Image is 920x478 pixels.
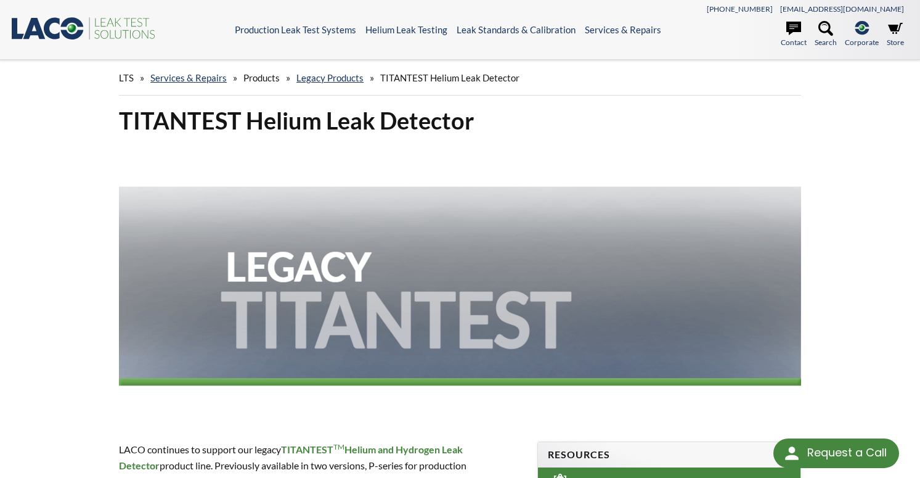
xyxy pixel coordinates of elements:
span: TITANTEST Helium Leak Detector [380,72,519,83]
img: round button [782,443,802,463]
div: Request a Call [773,439,899,468]
sup: TM [333,442,344,451]
h1: TITANTEST Helium Leak Detector [119,105,801,136]
a: Services & Repairs [585,24,661,35]
a: Store [887,21,904,48]
a: Legacy Products [296,72,364,83]
a: Search [815,21,837,48]
a: Production Leak Test Systems [235,24,356,35]
a: [EMAIL_ADDRESS][DOMAIN_NAME] [780,4,904,14]
a: Contact [781,21,807,48]
span: Corporate [845,36,879,48]
a: Helium Leak Testing [365,24,447,35]
span: Products [243,72,280,83]
div: Request a Call [807,439,887,467]
a: Leak Standards & Calibration [457,24,576,35]
a: Services & Repairs [150,72,227,83]
img: Legacy TITANTEST header [119,146,801,419]
h4: Resources [548,448,791,461]
div: » » » » [119,60,801,96]
a: [PHONE_NUMBER] [707,4,773,14]
strong: TITANTEST Helium and Hydrogen Leak Detector [119,443,463,471]
span: LTS [119,72,134,83]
